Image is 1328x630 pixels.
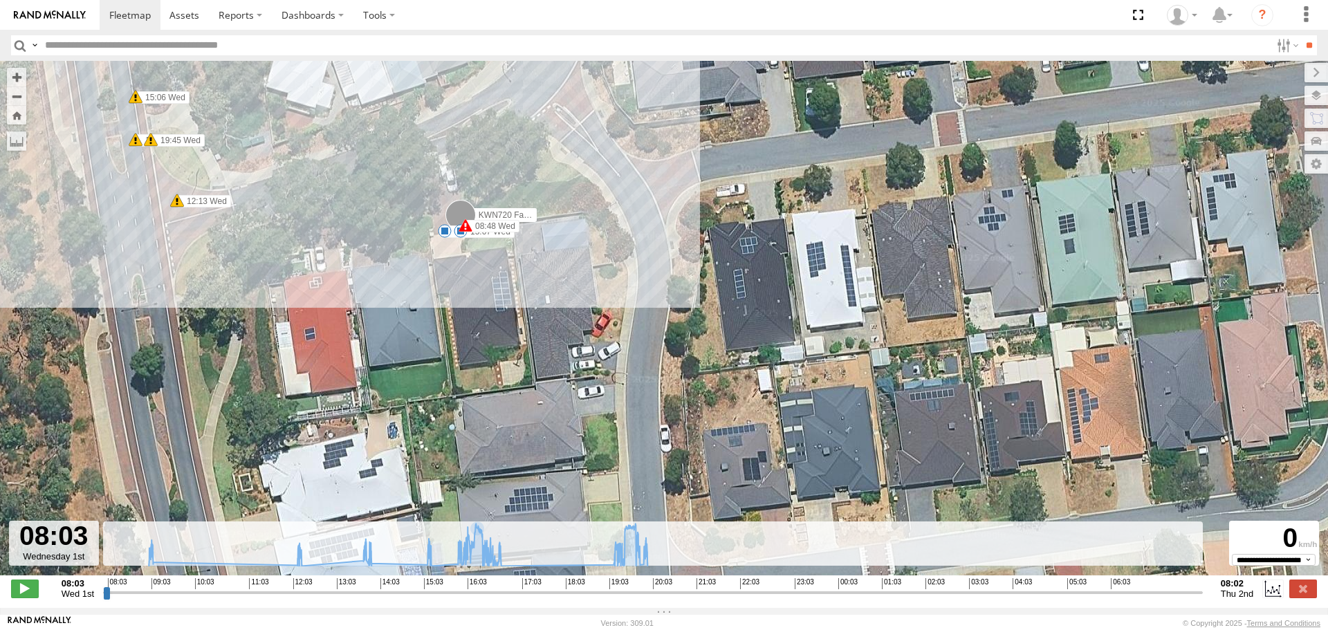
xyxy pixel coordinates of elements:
label: 15:07 Wed [461,225,515,238]
span: 22:03 [740,578,759,589]
span: 23:03 [795,578,814,589]
span: 03:03 [969,578,988,589]
label: 15:06 Wed [136,91,190,104]
span: 00:03 [838,578,858,589]
span: 04:03 [1013,578,1032,589]
span: 15:03 [424,578,443,589]
img: rand-logo.svg [14,10,86,20]
span: 02:03 [925,578,945,589]
span: 01:03 [882,578,901,589]
span: 17:03 [522,578,542,589]
span: 19:03 [609,578,629,589]
span: Thu 2nd Oct 2025 [1221,589,1254,599]
button: Zoom Home [7,106,26,124]
div: © Copyright 2025 - [1183,619,1320,627]
span: 21:03 [697,578,716,589]
span: 11:03 [249,578,268,589]
i: ? [1251,4,1273,26]
label: Search Query [29,35,40,55]
span: 06:03 [1111,578,1130,589]
label: Play/Stop [11,580,39,597]
label: Map Settings [1304,154,1328,174]
span: 10:03 [195,578,214,589]
button: Zoom in [7,68,26,86]
label: Measure [7,131,26,151]
span: 09:03 [151,578,171,589]
a: Terms and Conditions [1247,619,1320,627]
label: Search Filter Options [1271,35,1301,55]
span: 14:03 [380,578,400,589]
span: 16:03 [468,578,487,589]
span: KWN720 Facility Maint [479,210,562,220]
span: 08:03 [108,578,127,589]
span: 13:03 [337,578,356,589]
div: 0 [1231,523,1317,554]
label: Close [1289,580,1317,597]
a: Visit our Website [8,616,71,630]
span: 18:03 [566,578,585,589]
label: 08:48 Wed [465,220,519,232]
span: 20:03 [653,578,672,589]
div: Andrew Fisher [1162,5,1202,26]
label: 19:45 Wed [151,134,205,147]
button: Zoom out [7,86,26,106]
span: 05:03 [1067,578,1087,589]
strong: 08:02 [1221,578,1254,589]
div: Version: 309.01 [601,619,654,627]
strong: 08:03 [62,578,94,589]
label: 12:13 Wed [177,195,231,207]
span: 12:03 [293,578,313,589]
span: Wed 1st Oct 2025 [62,589,94,599]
